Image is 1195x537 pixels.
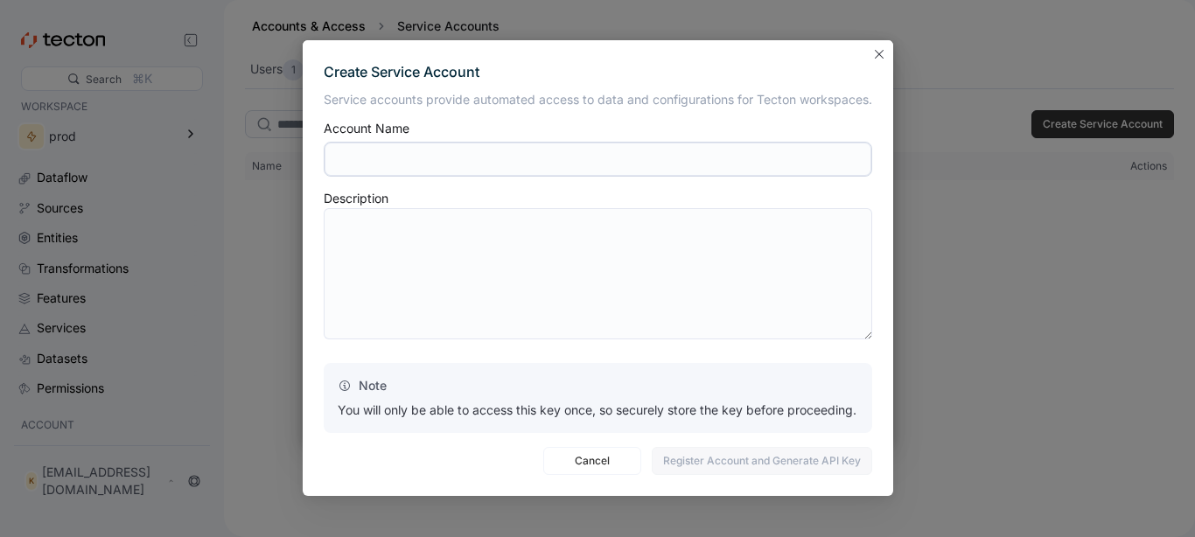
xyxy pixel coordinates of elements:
[324,91,872,108] p: Service accounts provide automated access to data and configurations for Tecton workspaces.
[324,61,872,84] div: Create Service Account
[869,44,890,65] button: Closes this modal window
[652,447,872,475] button: Register Account and Generate API Key
[324,122,409,135] div: Account Name
[338,401,858,419] p: You will only be able to access this key once, so securely store the key before proceeding.
[324,192,388,205] div: Description
[663,448,861,474] span: Register Account and Generate API Key
[555,448,630,474] span: Cancel
[543,447,641,475] button: Cancel
[338,377,858,394] p: Note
